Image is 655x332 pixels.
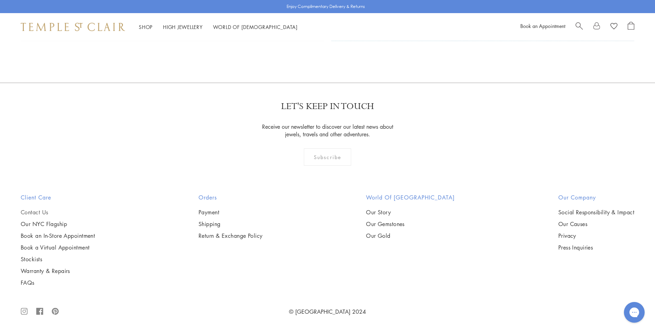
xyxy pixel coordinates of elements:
img: Temple St. Clair [21,23,125,31]
a: World of [DEMOGRAPHIC_DATA]World of [DEMOGRAPHIC_DATA] [213,23,298,30]
a: Privacy [558,232,634,240]
a: ShopShop [139,23,153,30]
a: Social Responsibility & Impact [558,208,634,216]
h2: Our Company [558,193,634,202]
a: Search [576,22,583,32]
a: Stockists [21,255,95,263]
a: Return & Exchange Policy [199,232,263,240]
h2: Orders [199,193,263,202]
a: Press Inquiries [558,244,634,251]
p: Enjoy Complimentary Delivery & Returns [287,3,365,10]
a: Shipping [199,220,263,228]
iframe: Gorgias live chat messenger [620,300,648,325]
h2: World of [GEOGRAPHIC_DATA] [366,193,455,202]
nav: Main navigation [139,23,298,31]
a: © [GEOGRAPHIC_DATA] 2024 [289,308,366,315]
a: High JewelleryHigh Jewellery [163,23,203,30]
a: View Wishlist [610,22,617,32]
a: FAQs [21,279,95,286]
a: Our Story [366,208,455,216]
a: Payment [199,208,263,216]
a: Contact Us [21,208,95,216]
a: Our Causes [558,220,634,228]
div: Subscribe [304,148,351,166]
a: Warranty & Repairs [21,267,95,275]
a: Open Shopping Bag [628,22,634,32]
a: Book an In-Store Appointment [21,232,95,240]
a: Our Gemstones [366,220,455,228]
p: LET'S KEEP IN TOUCH [281,100,374,113]
h2: Client Care [21,193,95,202]
a: Our NYC Flagship [21,220,95,228]
a: Book a Virtual Appointment [21,244,95,251]
p: Receive our newsletter to discover our latest news about jewels, travels and other adventures. [258,123,397,138]
a: Our Gold [366,232,455,240]
a: Book an Appointment [520,22,565,29]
